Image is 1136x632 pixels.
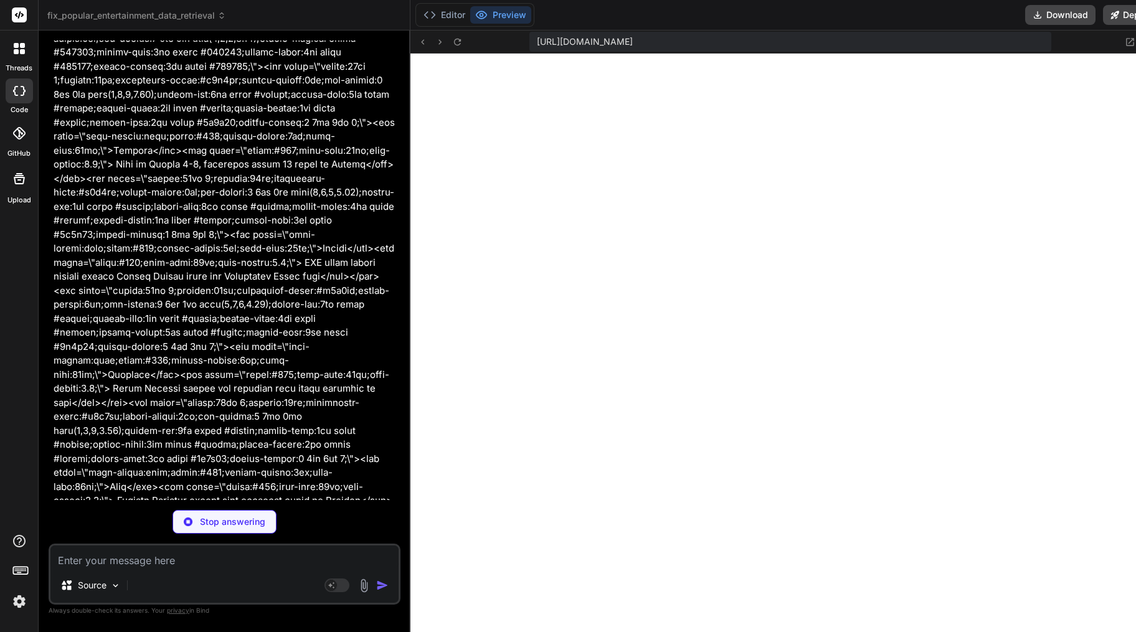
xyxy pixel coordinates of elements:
label: threads [6,63,32,73]
button: Download [1025,5,1096,25]
img: icon [376,579,389,592]
p: Stop answering [200,516,265,528]
img: attachment [357,578,371,593]
img: Pick Models [110,580,121,591]
label: GitHub [7,148,31,159]
span: privacy [167,606,189,614]
img: settings [9,591,30,612]
button: Preview [470,6,531,24]
button: Editor [419,6,470,24]
p: Always double-check its answers. Your in Bind [49,605,400,616]
p: Source [78,579,107,592]
label: code [11,105,28,115]
span: [URL][DOMAIN_NAME] [537,35,633,48]
span: fix_popular_entertainment_data_retrieval [47,9,226,22]
label: Upload [7,195,31,205]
